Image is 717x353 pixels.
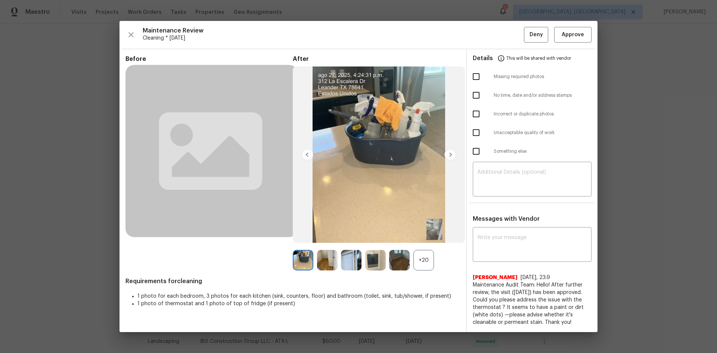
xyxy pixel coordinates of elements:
div: Unacceptable quality of work [467,123,597,142]
div: Incorrect or duplicate photos [467,105,597,123]
span: [PERSON_NAME] [473,274,518,281]
span: Approve [562,30,584,40]
span: Deny [530,30,543,40]
li: 1 photo of thermostat and 1 photo of top of fridge (if present) [137,300,460,307]
img: left-chevron-button-url [301,149,313,161]
button: Approve [554,27,592,43]
span: This will be shared with vendor [506,49,571,67]
span: Maintenance Audit Team: Hello! After further review, the visit ([DATE]) has been approved. Could ... [473,281,592,326]
li: 1 photo for each bedroom, 3 photos for each kitchen (sink, counters, floor) and bathroom (toilet,... [137,292,460,300]
div: Something else [467,142,597,161]
span: After [293,55,460,63]
div: No time, date and/or address stamps [467,86,597,105]
span: Requirements for cleaning [125,278,460,285]
span: [DATE], 23:9 [521,275,550,280]
span: Unacceptable quality of work [494,130,592,136]
span: Incorrect or duplicate photos [494,111,592,117]
span: Before [125,55,293,63]
span: Cleaning * [DATE] [143,34,524,42]
span: Details [473,49,493,67]
div: +20 [413,250,434,270]
button: Deny [524,27,548,43]
span: Missing required photos [494,74,592,80]
span: Maintenance Review [143,27,524,34]
span: No time, date and/or address stamps [494,92,592,99]
span: Something else [494,148,592,155]
img: right-chevron-button-url [444,149,456,161]
div: Missing required photos [467,67,597,86]
span: Messages with Vendor [473,216,540,222]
